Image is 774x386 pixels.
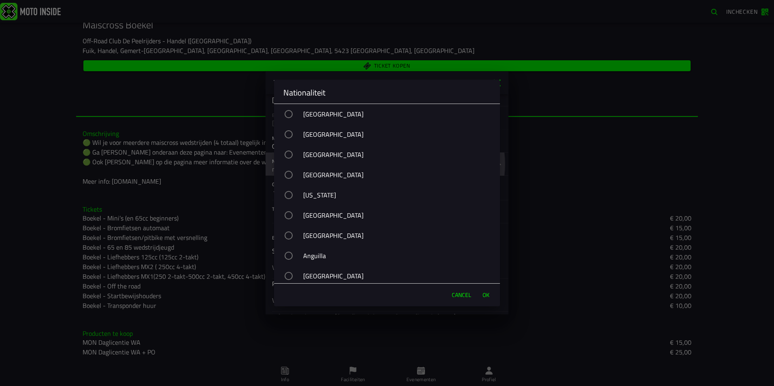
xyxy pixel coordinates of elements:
div: [US_STATE] [282,185,500,205]
div: [GEOGRAPHIC_DATA] [282,205,500,225]
span: Cancel [452,291,471,299]
div: [GEOGRAPHIC_DATA] [282,124,500,144]
button: Cancel [448,287,475,303]
h2: Nationaliteit [283,88,491,98]
div: [GEOGRAPHIC_DATA] [282,266,500,286]
div: [GEOGRAPHIC_DATA] [282,104,500,124]
button: OK [478,287,493,303]
div: [GEOGRAPHIC_DATA] [282,165,500,185]
div: Anguilla [282,246,500,266]
div: [GEOGRAPHIC_DATA] [282,225,500,246]
div: [GEOGRAPHIC_DATA] [282,144,500,165]
span: OK [483,291,489,299]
